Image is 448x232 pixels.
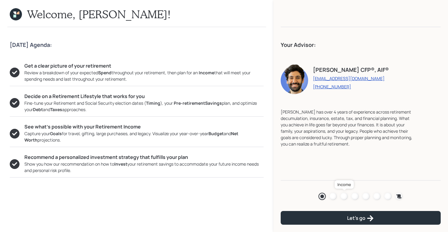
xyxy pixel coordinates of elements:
[146,100,160,106] b: Timing
[313,67,389,73] h4: [PERSON_NAME] CFP®, AIF®
[347,215,374,222] div: Let's go
[24,124,264,130] h5: See what’s possible with your Retirement Income
[10,42,264,48] h4: [DATE] Agenda:
[281,64,308,94] img: eric-schwartz-headshot.png
[281,211,441,225] button: Let's go
[50,131,62,136] b: Goals
[24,69,264,82] div: Review a breakdown of your expected throughout your retirement, then plan for an that will meet y...
[24,93,264,99] h5: Decide on a Retirement Lifestyle that works for you
[24,161,264,174] div: Show you how our recommendation on how to your retirement savings to accommodate your future inco...
[24,63,264,69] h5: Get a clear picture of your retirement
[24,100,264,113] div: Fine-tune your Retirement and Social Security election dates ( ), your plan, and optimize your an...
[27,8,171,21] h1: Welcome, [PERSON_NAME]!
[281,109,416,147] div: [PERSON_NAME] has over 4 years of experience across retirement decumulation, insurance, estate, t...
[281,42,441,48] h4: Your Advisor:
[50,107,62,112] b: Taxes
[313,76,389,81] a: [EMAIL_ADDRESS][DOMAIN_NAME]
[114,161,127,167] b: Invest
[33,107,43,112] b: Debt
[208,131,224,136] b: Budget
[174,100,205,106] b: Pre-retirement
[24,130,264,143] div: Capture your for travel, gifting, large purchases, and legacy. Visualize your year-over-year and ...
[205,100,222,106] b: Savings
[24,154,264,160] h5: Recommend a personalized investment strategy that fulfills your plan
[98,70,112,76] b: Spend
[24,131,238,143] b: Net Worth
[199,70,214,76] b: Income
[313,84,389,90] a: [PHONE_NUMBER]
